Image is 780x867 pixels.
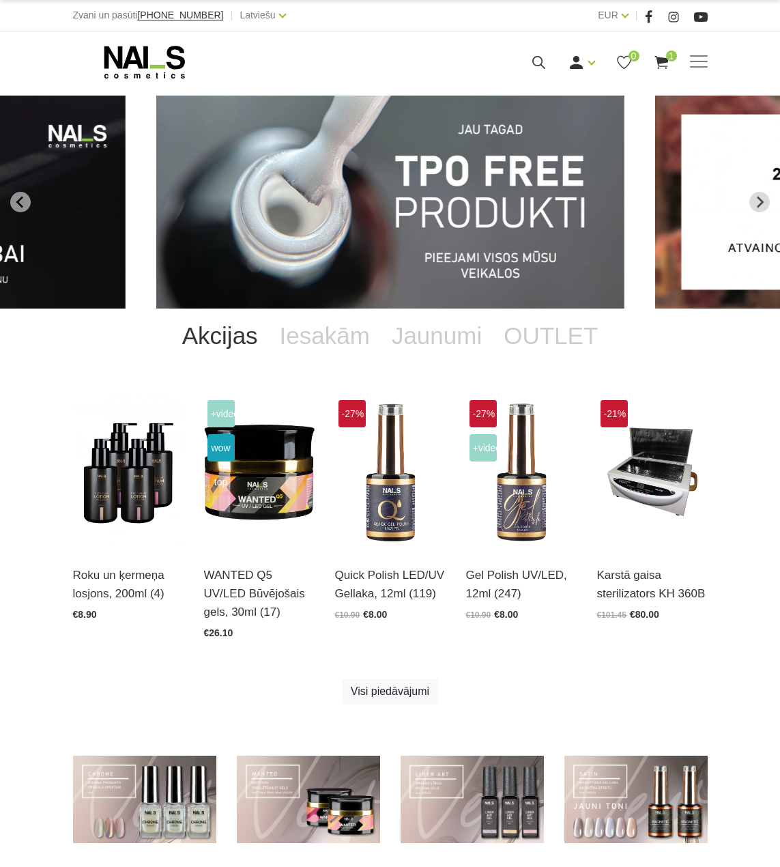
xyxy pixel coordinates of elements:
img: Karstā gaisa sterilizatoru var izmantot skaistumkopšanas salonos, manikīra kabinetos, ēdināšanas ... [597,397,708,549]
span: €10.90 [335,610,360,620]
span: €101.45 [597,610,626,620]
span: €8.90 [73,609,97,620]
span: 1 [666,51,677,61]
div: Zvani un pasūti [73,7,224,24]
span: €8.00 [363,609,387,620]
img: BAROJOŠS roku un ķermeņa LOSJONSBALI COCONUT barojošs roku un ķermeņa losjons paredzēts jebkura t... [73,397,184,549]
span: | [635,7,638,24]
img: Ātri, ērti un vienkārši!Intensīvi pigmentēta gellaka, kas perfekti klājas arī vienā slānī, tādā v... [335,397,446,549]
button: Go to last slide [10,192,31,212]
a: Latviešu [240,7,275,23]
span: +Video [470,434,497,461]
span: -21% [601,400,628,427]
span: 0 [629,51,639,61]
span: | [230,7,233,24]
a: Akcijas [171,309,269,363]
span: -27% [338,400,366,427]
span: -27% [470,400,497,427]
span: €26.10 [204,627,233,638]
a: Quick Polish LED/UV Gellaka, 12ml (119) [335,566,446,603]
img: Ilgnoturīga, intensīvi pigmentēta gellaka. Viegli klājas, lieliski žūst, nesaraujas, neatkāpjas n... [466,397,577,549]
span: wow [207,434,235,461]
a: Visi piedāvājumi [342,679,438,705]
span: €8.00 [494,609,518,620]
a: 1 [653,54,670,71]
img: Gels WANTED NAILS cosmetics tehniķu komanda ir radījusi gelu, kas ilgi jau ir katra meistara mekl... [204,397,315,549]
a: OUTLET [493,309,609,363]
span: +Video [207,400,235,427]
span: €80.00 [630,609,659,620]
a: Jaunumi [381,309,493,363]
a: 0 [616,54,633,71]
span: top [207,468,235,496]
li: 1 of 12 [156,96,624,309]
a: Gel Polish UV/LED, 12ml (247) [466,566,577,603]
button: Next slide [749,192,770,212]
a: WANTED Q5 UV/LED Būvējošais gels, 30ml (17) [204,566,315,622]
a: Iesakām [269,309,381,363]
a: [PHONE_NUMBER] [137,10,223,20]
iframe: chat widget [684,823,773,867]
a: EUR [598,7,618,23]
a: Karstā gaisa sterilizators KH 360B [597,566,708,603]
a: Roku un ķermeņa losjons, 200ml (4) [73,566,184,603]
span: €10.90 [466,610,491,620]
